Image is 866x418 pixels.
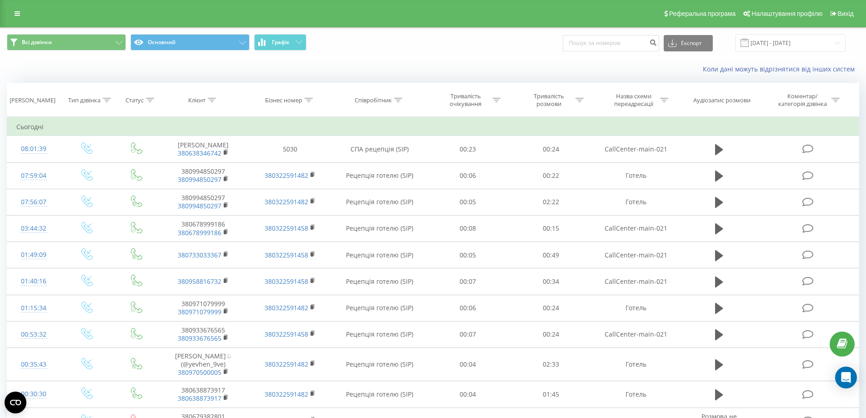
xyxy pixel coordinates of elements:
[178,175,221,184] a: 380994850297
[254,34,306,50] button: Графік
[333,268,426,295] td: Рецепція готелю (SIP)
[426,189,510,215] td: 00:05
[333,347,426,381] td: Рецепція готелю (SIP)
[272,39,290,45] span: Графік
[510,268,593,295] td: 00:34
[16,326,51,343] div: 00:53:32
[333,215,426,242] td: Рецепція готелю (SIP)
[265,224,308,232] a: 380322591458
[160,189,246,215] td: 380994850297
[265,303,308,312] a: 380322591482
[265,171,308,180] a: 380322591482
[333,136,426,162] td: СПА рецепція (SIP)
[592,347,679,381] td: Готель
[16,299,51,317] div: 01:15:34
[510,347,593,381] td: 02:33
[669,10,736,17] span: Реферальна програма
[160,347,246,381] td: [PERSON_NAME]♤ (@yevhen_9ve)
[265,96,302,104] div: Бізнес номер
[16,356,51,373] div: 00:35:43
[426,321,510,347] td: 00:07
[510,162,593,189] td: 00:22
[592,321,679,347] td: CallCenter-main-021
[265,390,308,398] a: 380322591482
[592,268,679,295] td: CallCenter-main-021
[178,277,221,286] a: 380958816732
[178,334,221,342] a: 380933676565
[178,251,221,259] a: 380733033367
[510,321,593,347] td: 00:24
[426,381,510,408] td: 00:04
[592,242,679,268] td: CallCenter-main-021
[265,277,308,286] a: 380322591458
[68,96,100,104] div: Тип дзвінка
[178,368,221,377] a: 380970500005
[16,140,51,158] div: 08:01:39
[838,10,854,17] span: Вихід
[160,295,246,321] td: 380971079999
[188,96,205,104] div: Клієнт
[333,295,426,321] td: Рецепція готелю (SIP)
[441,92,490,108] div: Тривалість очікування
[609,92,658,108] div: Назва схеми переадресації
[592,162,679,189] td: Готель
[592,381,679,408] td: Готель
[265,330,308,338] a: 380322591458
[16,272,51,290] div: 01:40:16
[333,189,426,215] td: Рецепція готелю (SIP)
[592,215,679,242] td: CallCenter-main-021
[426,162,510,189] td: 00:06
[16,167,51,185] div: 07:59:04
[664,35,713,51] button: Експорт
[265,360,308,368] a: 380322591482
[160,162,246,189] td: 380994850297
[426,347,510,381] td: 00:04
[333,321,426,347] td: Рецепція готелю (SIP)
[333,162,426,189] td: Рецепція готелю (SIP)
[592,136,679,162] td: CallCenter-main-021
[246,136,333,162] td: 5030
[16,385,51,403] div: 00:30:30
[592,189,679,215] td: Готель
[178,228,221,237] a: 380678999186
[835,367,857,388] div: Open Intercom Messenger
[5,392,26,413] button: Open CMP widget
[16,220,51,237] div: 03:44:32
[125,96,144,104] div: Статус
[178,307,221,316] a: 380971079999
[178,394,221,403] a: 380638873917
[10,96,55,104] div: [PERSON_NAME]
[510,136,593,162] td: 00:24
[7,118,859,136] td: Сьогодні
[426,268,510,295] td: 00:07
[355,96,392,104] div: Співробітник
[426,242,510,268] td: 00:05
[265,197,308,206] a: 380322591482
[510,295,593,321] td: 00:24
[22,39,52,46] span: Всі дзвінки
[510,381,593,408] td: 01:45
[592,295,679,321] td: Готель
[160,321,246,347] td: 380933676565
[333,381,426,408] td: Рецепція готелю (SIP)
[426,136,510,162] td: 00:23
[130,34,250,50] button: Основний
[510,189,593,215] td: 02:22
[426,215,510,242] td: 00:08
[776,92,829,108] div: Коментар/категорія дзвінка
[510,215,593,242] td: 00:15
[265,251,308,259] a: 380322591458
[160,136,246,162] td: [PERSON_NAME]
[563,35,659,51] input: Пошук за номером
[178,201,221,210] a: 380994850297
[160,381,246,408] td: 380638873917
[510,242,593,268] td: 00:49
[333,242,426,268] td: Рецепція готелю (SIP)
[7,34,126,50] button: Всі дзвінки
[16,193,51,211] div: 07:56:07
[525,92,573,108] div: Тривалість розмови
[16,246,51,264] div: 01:49:09
[178,149,221,157] a: 380638346742
[426,295,510,321] td: 00:06
[160,215,246,242] td: 380678999186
